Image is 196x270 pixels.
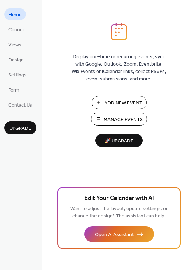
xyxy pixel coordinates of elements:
[99,136,139,146] span: 🚀 Upgrade
[95,231,134,238] span: Open AI Assistant
[4,84,23,95] a: Form
[8,26,27,34] span: Connect
[104,116,143,123] span: Manage Events
[4,54,28,65] a: Design
[8,87,19,94] span: Form
[4,39,26,50] a: Views
[4,69,31,80] a: Settings
[92,96,147,109] button: Add New Event
[84,194,154,203] span: Edit Your Calendar with AI
[95,134,143,147] button: 🚀 Upgrade
[4,121,36,134] button: Upgrade
[8,41,21,49] span: Views
[84,226,154,242] button: Open AI Assistant
[8,56,24,64] span: Design
[9,125,31,132] span: Upgrade
[4,99,36,110] a: Contact Us
[8,11,22,19] span: Home
[111,23,127,40] img: logo_icon.svg
[70,204,168,221] span: Want to adjust the layout, update settings, or change the design? The assistant can help.
[8,102,32,109] span: Contact Us
[91,113,147,126] button: Manage Events
[4,23,31,35] a: Connect
[4,8,26,20] a: Home
[72,53,166,83] span: Display one-time or recurring events, sync with Google, Outlook, Zoom, Eventbrite, Wix Events or ...
[8,72,27,79] span: Settings
[104,100,142,107] span: Add New Event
